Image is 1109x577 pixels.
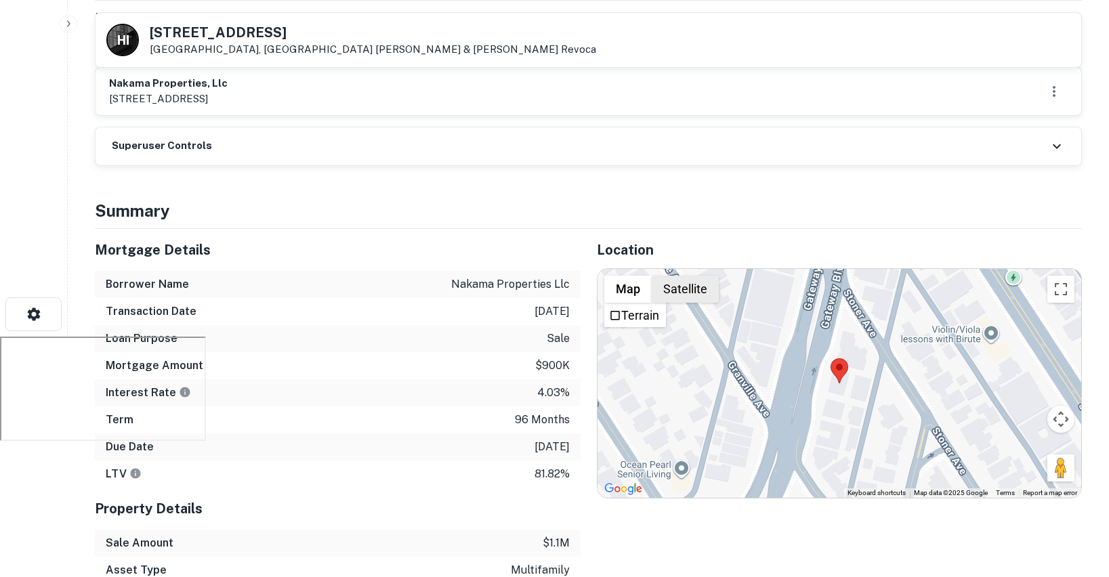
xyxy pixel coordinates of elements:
[543,535,570,551] p: $1.1m
[652,276,719,303] button: Show satellite imagery
[601,480,646,498] img: Google
[106,276,189,293] h6: Borrower Name
[150,26,596,39] h5: [STREET_ADDRESS]
[95,240,581,260] h5: Mortgage Details
[106,439,154,455] h6: Due Date
[606,304,665,326] li: Terrain
[106,535,173,551] h6: Sale Amount
[848,488,906,498] button: Keyboard shortcuts
[621,308,659,322] label: Terrain
[117,31,128,49] p: H I
[535,439,570,455] p: [DATE]
[604,276,652,303] button: Show street map
[95,8,159,28] h5: Principals
[547,330,570,347] p: sale
[535,466,570,482] p: 81.82%
[375,43,596,55] a: [PERSON_NAME] & [PERSON_NAME] Revoca
[914,489,988,496] span: Map data ©2025 Google
[109,76,228,91] h6: nakama properties, llc
[112,138,212,154] h6: Superuser Controls
[1041,469,1109,534] iframe: Chat Widget
[535,303,570,320] p: [DATE]
[597,240,1083,260] h5: Location
[106,330,177,347] h6: Loan Purpose
[1023,489,1077,496] a: Report a map error
[1047,276,1074,303] button: Toggle fullscreen view
[106,303,196,320] h6: Transaction Date
[515,412,570,428] p: 96 months
[996,489,1015,496] a: Terms
[179,386,191,398] svg: The interest rates displayed on the website are for informational purposes only and may be report...
[451,276,570,293] p: nakama properties llc
[1047,406,1074,433] button: Map camera controls
[109,91,228,107] p: [STREET_ADDRESS]
[604,303,666,327] ul: Show street map
[999,6,1082,30] button: + Add Principal
[150,43,596,56] p: [GEOGRAPHIC_DATA], [GEOGRAPHIC_DATA]
[106,466,142,482] h6: LTV
[535,358,570,374] p: $900k
[601,480,646,498] a: Open this area in Google Maps (opens a new window)
[537,385,570,401] p: 4.03%
[1047,454,1074,482] button: Drag Pegman onto the map to open Street View
[129,467,142,479] svg: LTVs displayed on the website are for informational purposes only and may be reported incorrectly...
[95,498,581,519] h5: Property Details
[95,198,1082,223] h4: Summary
